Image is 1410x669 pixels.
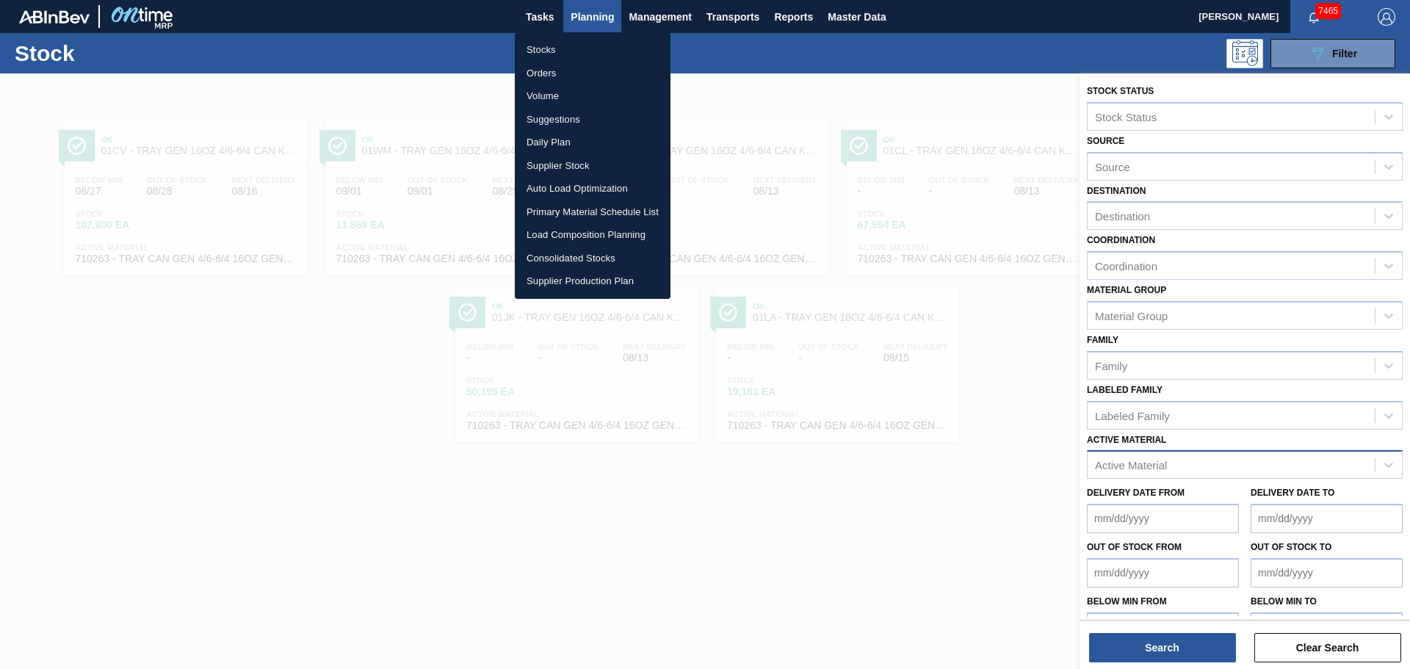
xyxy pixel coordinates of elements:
a: Consolidated Stocks [515,247,670,270]
a: Suggestions [515,108,670,131]
a: Daily Plan [515,131,670,154]
a: Volume [515,84,670,108]
a: Supplier Production Plan [515,270,670,293]
a: Auto Load Optimization [515,177,670,200]
a: Stocks [515,38,670,62]
a: Orders [515,62,670,85]
a: Supplier Stock [515,154,670,178]
a: Primary Material Schedule List [515,200,670,224]
a: Load Composition Planning [515,223,670,247]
